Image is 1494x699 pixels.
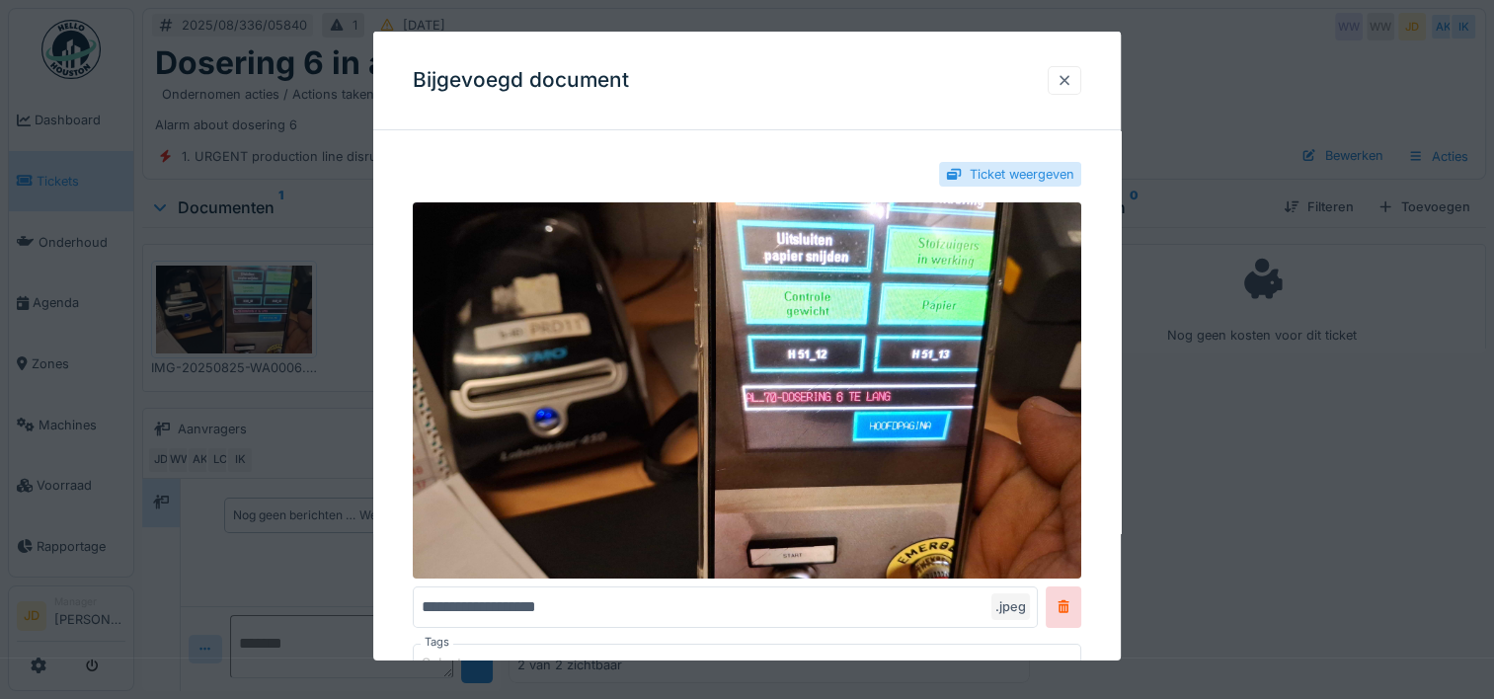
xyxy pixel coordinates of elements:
img: 84c11f46-4c61-4fbb-8d43-2114e5e36dad-IMG-20250825-WA0006.jpeg [413,202,1081,579]
h3: Bijgevoegd document [413,68,629,93]
div: .jpeg [991,593,1030,620]
div: Selecteer [422,653,511,674]
div: Ticket weergeven [970,165,1074,184]
label: Tags [421,634,453,651]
